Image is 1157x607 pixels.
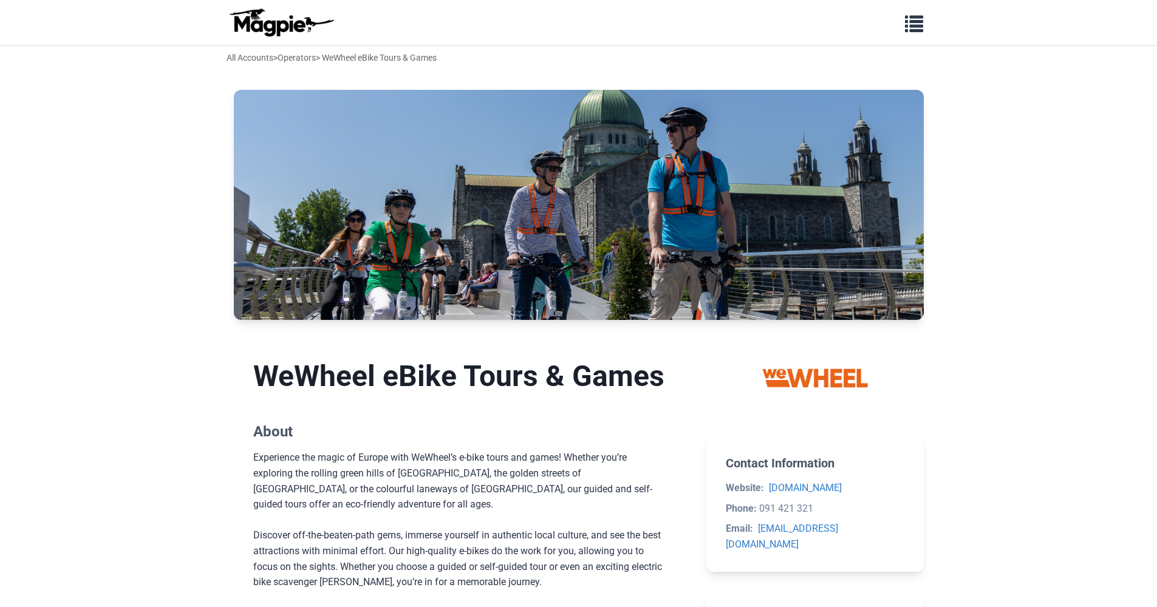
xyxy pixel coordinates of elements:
a: [DOMAIN_NAME] [769,482,842,493]
h1: WeWheel eBike Tours & Games [253,359,668,394]
a: Operators [278,53,316,63]
strong: Phone: [726,503,757,514]
img: logo-ab69f6fb50320c5b225c76a69d11143b.png [227,8,336,37]
h2: Contact Information [726,456,904,470]
img: WeWheel eBike Tours & Games banner [234,90,924,320]
li: 091 421 321 [726,501,904,517]
a: All Accounts [227,53,273,63]
strong: Email: [726,523,753,534]
div: Experience the magic of Europe with WeWheel’s e-bike tours and games! Whether you’re exploring th... [253,450,668,589]
div: > > WeWheel eBike Tours & Games [227,51,437,64]
h2: About [253,423,668,441]
strong: Website: [726,482,764,493]
img: WeWheel eBike Tours & Games logo [757,359,873,398]
a: [EMAIL_ADDRESS][DOMAIN_NAME] [726,523,838,550]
